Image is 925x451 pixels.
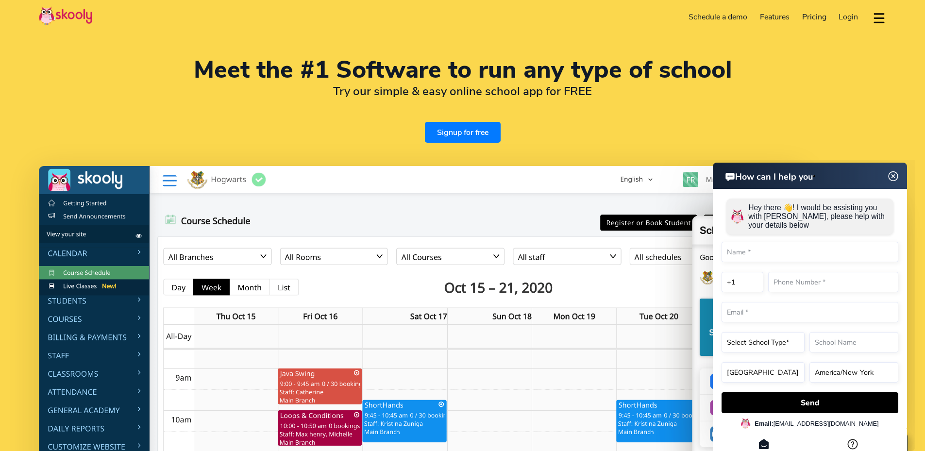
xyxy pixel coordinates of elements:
h1: Meet the #1 Software to run any type of school [39,58,886,82]
button: dropdown menu [872,7,886,29]
a: Features [754,9,796,25]
a: Signup for free [425,122,501,143]
a: Login [832,9,864,25]
a: Schedule a demo [683,9,754,25]
span: Login [839,12,858,22]
h2: Try our simple & easy online school app for FREE [39,84,886,99]
img: Skooly [39,6,92,25]
a: Pricing [796,9,833,25]
span: Pricing [802,12,826,22]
